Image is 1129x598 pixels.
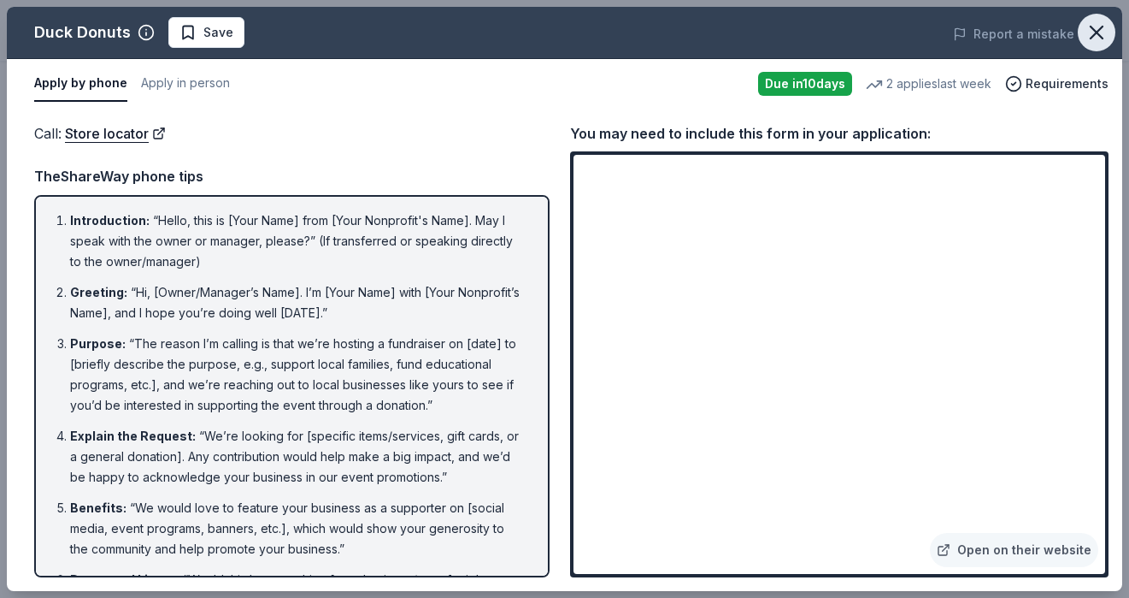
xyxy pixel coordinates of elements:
div: 2 applies last week [866,74,991,94]
button: Requirements [1005,74,1108,94]
span: Save [203,22,233,43]
div: TheShareWay phone tips [34,165,550,187]
li: “Hello, this is [Your Name] from [Your Nonprofit's Name]. May I speak with the owner or manager, ... [70,210,524,272]
button: Apply in person [141,66,230,102]
span: Requirements [1026,74,1108,94]
a: Store locator [65,122,166,145]
li: “The reason I’m calling is that we’re hosting a fundraiser on [date] to [briefly describe the pur... [70,334,524,416]
button: Report a mistake [953,24,1074,44]
li: “Hi, [Owner/Manager’s Name]. I’m [Your Name] with [Your Nonprofit’s Name], and I hope you’re doin... [70,282,524,323]
span: Introduction : [70,213,150,228]
a: Open on their website [930,533,1098,567]
span: Purpose : [70,336,126,351]
span: Greeting : [70,285,127,299]
button: Save [168,17,244,48]
span: Pause and Listen : [70,572,179,587]
button: Apply by phone [34,66,127,102]
div: You may need to include this form in your application: [570,122,1108,145]
div: Call : [34,122,550,145]
li: “We would love to feature your business as a supporter on [social media, event programs, banners,... [70,498,524,560]
span: Benefits : [70,500,126,515]
div: Duck Donuts [34,19,131,46]
div: Due in 10 days [758,72,852,96]
span: Explain the Request : [70,429,196,443]
li: “We’re looking for [specific items/services, gift cards, or a general donation]. Any contribution... [70,426,524,488]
